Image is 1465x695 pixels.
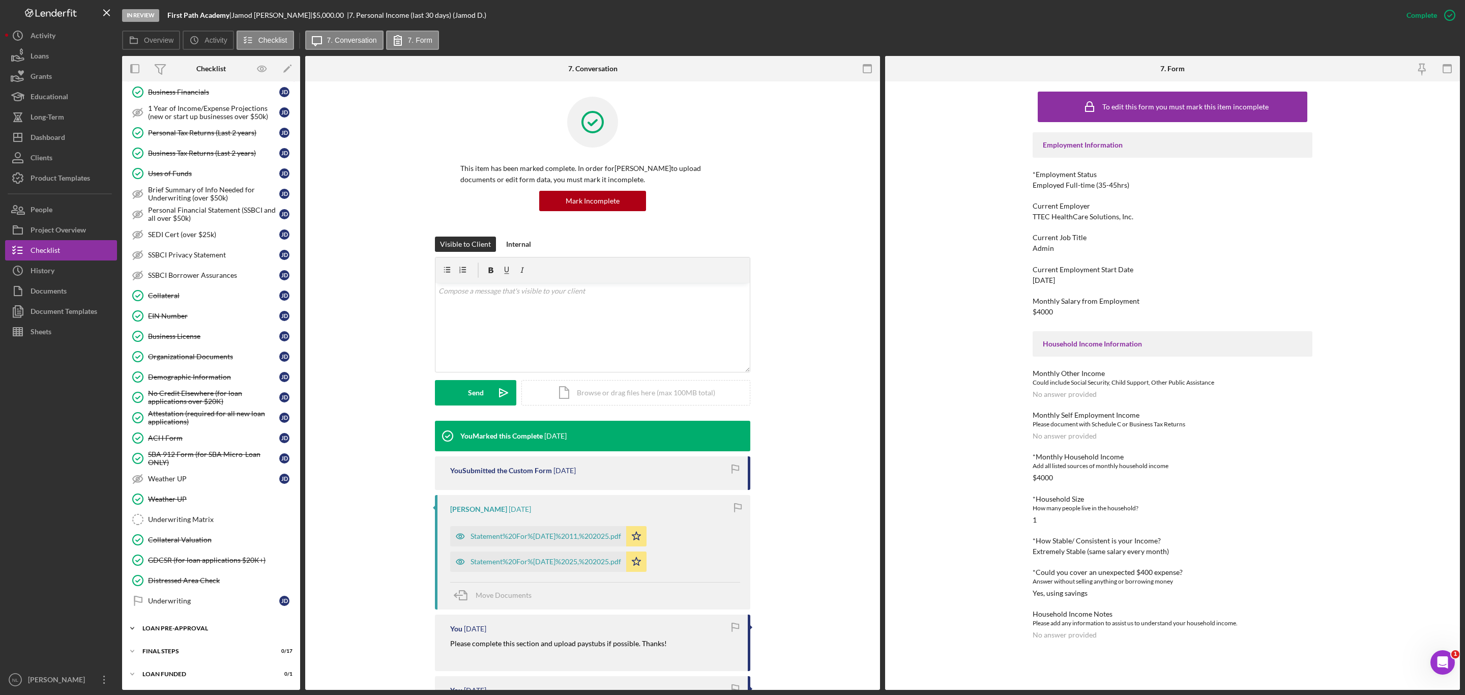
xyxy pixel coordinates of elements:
a: Dashboard [5,127,117,148]
div: Organizational Documents [148,353,279,361]
div: Documents [31,281,67,304]
a: Organizational DocumentsJD [127,346,295,367]
button: Long-Term [5,107,117,127]
div: Business Financials [148,88,279,96]
span: Move Documents [476,591,532,599]
label: 7. Conversation [327,36,377,44]
div: J D [279,474,289,484]
button: Visible to Client [435,237,496,252]
a: Brief Summary of Info Needed for Underwriting (over $50k)JD [127,184,295,204]
div: Clients [31,148,52,170]
div: Employed Full-time (35-45hrs) [1033,181,1129,189]
span: 1 [1451,650,1459,658]
b: First Path Academy [167,11,229,19]
div: Send [468,380,484,406]
div: How many people live in the household? [1033,503,1312,513]
div: Project Overview [31,220,86,243]
a: EIN NumberJD [127,306,295,326]
div: Underwriting [148,597,279,605]
div: Underwriting Matrix [148,515,295,524]
button: Checklist [5,240,117,260]
div: You [450,686,462,694]
a: CollateralJD [127,285,295,306]
div: J D [279,189,289,199]
button: People [5,199,117,220]
button: Move Documents [450,583,542,608]
a: ACH FormJD [127,428,295,448]
div: Attestation (required for all new loan applications) [148,410,279,426]
a: Distressed Area Check [127,570,295,591]
button: Internal [501,237,536,252]
div: J D [279,270,289,280]
div: J D [279,229,289,240]
a: Business Tax Returns (Last 2 years)JD [127,143,295,163]
div: *Could you cover an unexpected $400 expense? [1033,568,1312,576]
div: Uses of Funds [148,169,279,178]
label: Activity [204,36,227,44]
button: Product Templates [5,168,117,188]
div: Educational [31,86,68,109]
div: 0 / 1 [274,671,292,677]
div: J D [279,291,289,301]
div: Dashboard [31,127,65,150]
div: No answer provided [1033,390,1097,398]
div: Business Tax Returns (Last 2 years) [148,149,279,157]
text: NL [12,677,19,683]
a: SSBCI Borrower AssurancesJD [127,265,295,285]
div: Activity [31,25,55,48]
div: Admin [1033,244,1054,252]
a: Sheets [5,322,117,342]
a: SBA 912 Form (for SBA Micro-Loan ONLY)JD [127,448,295,469]
a: Collateral Valuation [127,530,295,550]
div: J D [279,392,289,402]
div: | [167,11,231,19]
div: Current Employer [1033,202,1312,210]
div: *Employment Status [1033,170,1312,179]
a: SEDI Cert (over $25k)JD [127,224,295,245]
div: People [31,199,52,222]
div: EIN Number [148,312,279,320]
div: Complete [1407,5,1437,25]
div: Could include Social Security, Child Support, Other Public Assistance [1033,378,1312,388]
div: Demographic Information [148,373,279,381]
a: Business LicenseJD [127,326,295,346]
div: | 7. Personal Income (last 30 days) (Jamod D.) [347,11,486,19]
button: History [5,260,117,281]
div: J D [279,331,289,341]
div: Household Income Notes [1033,610,1312,618]
time: 2025-08-06 19:38 [544,432,567,440]
div: Add all listed sources of monthly household income [1033,461,1312,471]
div: *Monthly Household Income [1033,453,1312,461]
button: Activity [183,31,233,50]
div: TTEC HealthCare Solutions, Inc. [1033,213,1133,221]
div: SEDI Cert (over $25k) [148,230,279,239]
div: Jamod [PERSON_NAME] | [231,11,312,19]
div: Yes, using savings [1033,589,1088,597]
div: $5,000.00 [312,11,347,19]
a: Educational [5,86,117,107]
div: You Submitted the Custom Form [450,467,552,475]
div: Internal [506,237,531,252]
div: Monthly Other Income [1033,369,1312,378]
div: Extremely Stable (same salary every month) [1033,547,1169,556]
div: 7. Form [1160,65,1185,73]
div: In Review [122,9,159,22]
div: Product Templates [31,168,90,191]
time: 2025-07-23 18:49 [464,625,486,633]
a: GDCSR (for loan applications $20K+) [127,550,295,570]
label: 7. Form [408,36,432,44]
button: Grants [5,66,117,86]
div: *Household Size [1033,495,1312,503]
div: History [31,260,54,283]
button: 7. Form [386,31,439,50]
div: Checklist [31,240,60,263]
div: Employment Information [1043,141,1302,149]
div: Distressed Area Check [148,576,295,585]
a: UnderwritingJD [127,591,295,611]
div: J D [279,433,289,443]
div: J D [279,128,289,138]
div: Business License [148,332,279,340]
button: Complete [1396,5,1460,25]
